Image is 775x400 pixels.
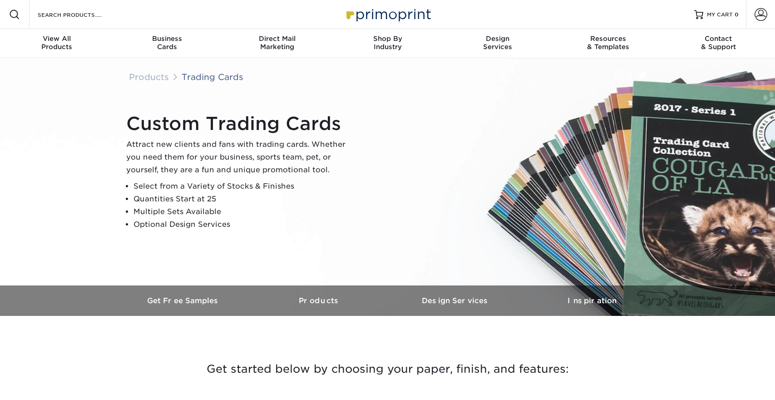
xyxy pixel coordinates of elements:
[388,285,524,316] a: Design Services
[332,35,443,43] span: Shop By
[182,72,243,82] a: Trading Cards
[37,9,125,20] input: SEARCH PRODUCTS.....
[663,35,774,51] div: & Support
[112,29,222,58] a: BusinessCards
[2,35,112,43] span: View All
[553,35,663,43] span: Resources
[524,285,660,316] a: Inspiration
[133,218,353,231] li: Optional Design Services
[115,285,252,316] a: Get Free Samples
[443,35,553,43] span: Design
[553,29,663,58] a: Resources& Templates
[112,35,222,43] span: Business
[707,11,733,19] span: MY CART
[222,35,332,43] span: Direct Mail
[388,296,524,305] h3: Design Services
[735,11,739,18] span: 0
[663,35,774,43] span: Contact
[133,193,353,205] li: Quantities Start at 25
[553,35,663,51] div: & Templates
[222,29,332,58] a: Direct MailMarketing
[126,138,353,176] p: Attract new clients and fans with trading cards. Whether you need them for your business, sports ...
[133,205,353,218] li: Multiple Sets Available
[663,29,774,58] a: Contact& Support
[126,113,353,135] h1: Custom Trading Cards
[252,285,388,316] a: Products
[443,29,553,58] a: DesignServices
[2,35,112,51] div: Products
[222,35,332,51] div: Marketing
[332,29,443,58] a: Shop ByIndustry
[332,35,443,51] div: Industry
[443,35,553,51] div: Services
[115,296,252,305] h3: Get Free Samples
[2,29,112,58] a: View AllProducts
[112,35,222,51] div: Cards
[524,296,660,305] h3: Inspiration
[342,5,433,24] img: Primoprint
[122,349,653,390] h3: Get started below by choosing your paper, finish, and features:
[129,72,169,82] a: Products
[252,296,388,305] h3: Products
[133,180,353,193] li: Select from a Variety of Stocks & Finishes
